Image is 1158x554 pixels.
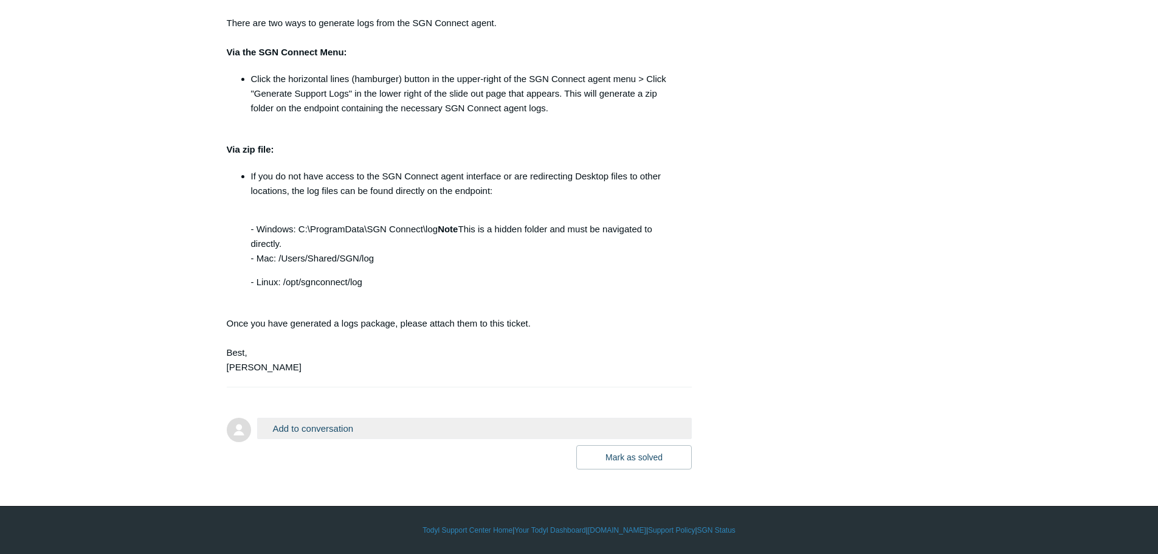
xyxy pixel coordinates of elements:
[251,207,680,266] p: - Windows: C:\ProgramData\SGN Connect\log This is a hidden folder and must be navigated to direct...
[251,275,680,289] p: - Linux: /opt/sgnconnect/log
[697,525,736,536] a: SGN Status
[227,144,274,154] strong: Via zip file:
[422,525,512,536] a: Todyl Support Center Home
[576,445,692,469] button: Mark as solved
[251,169,680,198] p: If you do not have access to the SGN Connect agent interface or are redirecting Desktop files to ...
[251,72,680,116] li: Click the horizontal lines (hamburger) button in the upper-right of the SGN Connect agent menu > ...
[648,525,695,536] a: Support Policy
[227,525,932,536] div: | | | |
[227,47,347,57] strong: Via the SGN Connect Menu:
[438,224,458,234] strong: Note
[514,525,585,536] a: Your Todyl Dashboard
[257,418,692,439] button: Add to conversation
[588,525,646,536] a: [DOMAIN_NAME]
